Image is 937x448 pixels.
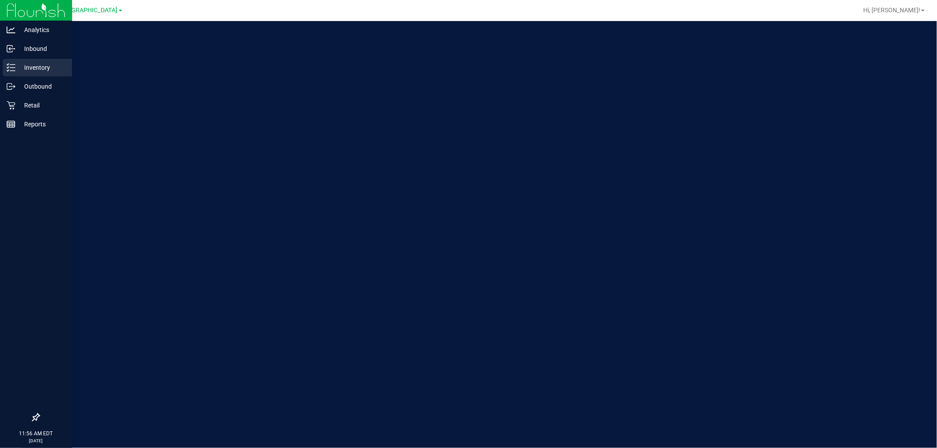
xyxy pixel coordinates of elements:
[7,63,15,72] inline-svg: Inventory
[15,25,68,35] p: Analytics
[15,81,68,92] p: Outbound
[7,44,15,53] inline-svg: Inbound
[863,7,920,14] span: Hi, [PERSON_NAME]!
[4,430,68,437] p: 11:56 AM EDT
[7,25,15,34] inline-svg: Analytics
[15,119,68,129] p: Reports
[7,101,15,110] inline-svg: Retail
[4,437,68,444] p: [DATE]
[58,7,118,14] span: [GEOGRAPHIC_DATA]
[15,100,68,111] p: Retail
[7,82,15,91] inline-svg: Outbound
[15,43,68,54] p: Inbound
[7,120,15,129] inline-svg: Reports
[15,62,68,73] p: Inventory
